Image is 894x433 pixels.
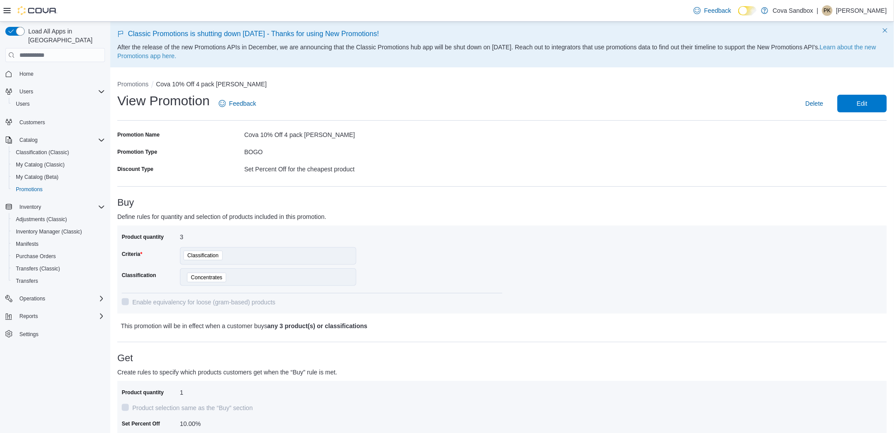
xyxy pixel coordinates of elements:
span: My Catalog (Beta) [12,172,105,182]
button: Cova 10% Off 4 pack [PERSON_NAME] [156,81,267,88]
button: Adjustments (Classic) [9,213,108,226]
button: Transfers (Classic) [9,263,108,275]
span: Delete [806,99,823,108]
button: Purchase Orders [9,250,108,263]
span: Customers [19,119,45,126]
span: Classification (Classic) [12,147,105,158]
img: Cova [18,6,57,15]
span: Edit [857,99,868,108]
span: Home [19,70,34,78]
a: Users [12,99,33,109]
label: Promotion Type [117,148,157,155]
a: Transfers (Classic) [12,263,64,274]
a: Manifests [12,239,42,249]
p: Define rules for quantity and selection of products included in this promotion. [117,211,695,222]
a: Feedback [690,2,735,19]
span: Transfers [16,278,38,285]
button: Users [16,86,37,97]
span: Feedback [704,6,731,15]
span: Feedback [229,99,256,108]
p: Cova Sandbox [773,5,813,16]
span: Inventory Manager (Classic) [12,226,105,237]
span: Settings [16,329,105,340]
span: Purchase Orders [12,251,105,262]
label: Product selection same as the “Buy” section [122,403,253,413]
label: Product quantity [122,233,164,241]
a: Purchase Orders [12,251,60,262]
span: Dark Mode [738,15,739,16]
div: 3 [180,230,298,241]
span: Customers [16,116,105,127]
a: My Catalog (Beta) [12,172,62,182]
div: Set Percent Off for the cheapest product [244,162,502,173]
a: Adjustments (Classic) [12,214,71,225]
span: Promotions [16,186,43,193]
b: any 3 product(s) or classifications [267,322,367,329]
button: Home [2,67,108,80]
button: Users [2,85,108,98]
button: Manifests [9,238,108,250]
button: Users [9,98,108,110]
p: This promotion will be in effect when a customer buys [121,321,693,331]
button: Customers [2,115,108,128]
h3: Buy [117,197,887,208]
span: Catalog [19,137,37,144]
span: Home [16,68,105,79]
label: Promotion Name [117,131,160,138]
button: Edit [838,95,887,112]
button: Reports [16,311,41,322]
label: Criteria [122,251,142,258]
button: Inventory [2,201,108,213]
span: Concentrates [187,273,226,282]
a: Learn about the new Promotions app here. [117,44,876,59]
span: Reports [16,311,105,322]
button: Inventory [16,202,45,212]
span: Users [16,86,105,97]
span: Transfers [12,276,105,286]
span: Users [19,88,33,95]
h1: View Promotion [117,92,210,110]
span: Transfers (Classic) [16,265,60,272]
button: Promotions [117,81,149,88]
button: Catalog [16,135,41,145]
label: Enable equivalency for loose (gram-based) products [122,297,276,307]
span: Operations [19,295,45,302]
button: Catalog [2,134,108,146]
a: Transfers [12,276,41,286]
button: Operations [2,292,108,305]
nav: Complex example [5,64,105,363]
button: Inventory Manager (Classic) [9,226,108,238]
a: Inventory Manager (Classic) [12,226,86,237]
a: Classification (Classic) [12,147,73,158]
p: Create rules to specify which products customers get when the “Buy” rule is met. [117,367,695,377]
span: My Catalog (Beta) [16,174,59,181]
div: Cova 10% Off 4 pack [PERSON_NAME] [244,128,502,138]
div: Prajkta Kusurkar [822,5,833,16]
button: Operations [16,293,49,304]
label: Set Percent Off [122,420,160,427]
a: Customers [16,117,49,128]
p: | [817,5,819,16]
span: Users [12,99,105,109]
nav: An example of EuiBreadcrumbs [117,80,887,90]
span: Inventory Manager (Classic) [16,228,82,235]
span: PK [824,5,831,16]
p: [PERSON_NAME] [836,5,887,16]
button: Promotions [9,183,108,196]
span: Reports [19,313,38,320]
span: Classification [183,251,223,260]
button: Reports [2,310,108,322]
span: Classification (Classic) [16,149,69,156]
p: After the release of the new Promotions APIs in December, we are announcing that the Classic Prom... [117,43,887,60]
span: Inventory [19,204,41,211]
label: Product quantity [122,389,164,396]
a: Home [16,69,37,79]
span: Operations [16,293,105,304]
span: Purchase Orders [16,253,56,260]
a: Settings [16,329,42,340]
span: Manifests [12,239,105,249]
button: Transfers [9,275,108,287]
span: My Catalog (Classic) [16,161,65,168]
span: Manifests [16,241,38,248]
span: Users [16,100,30,107]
